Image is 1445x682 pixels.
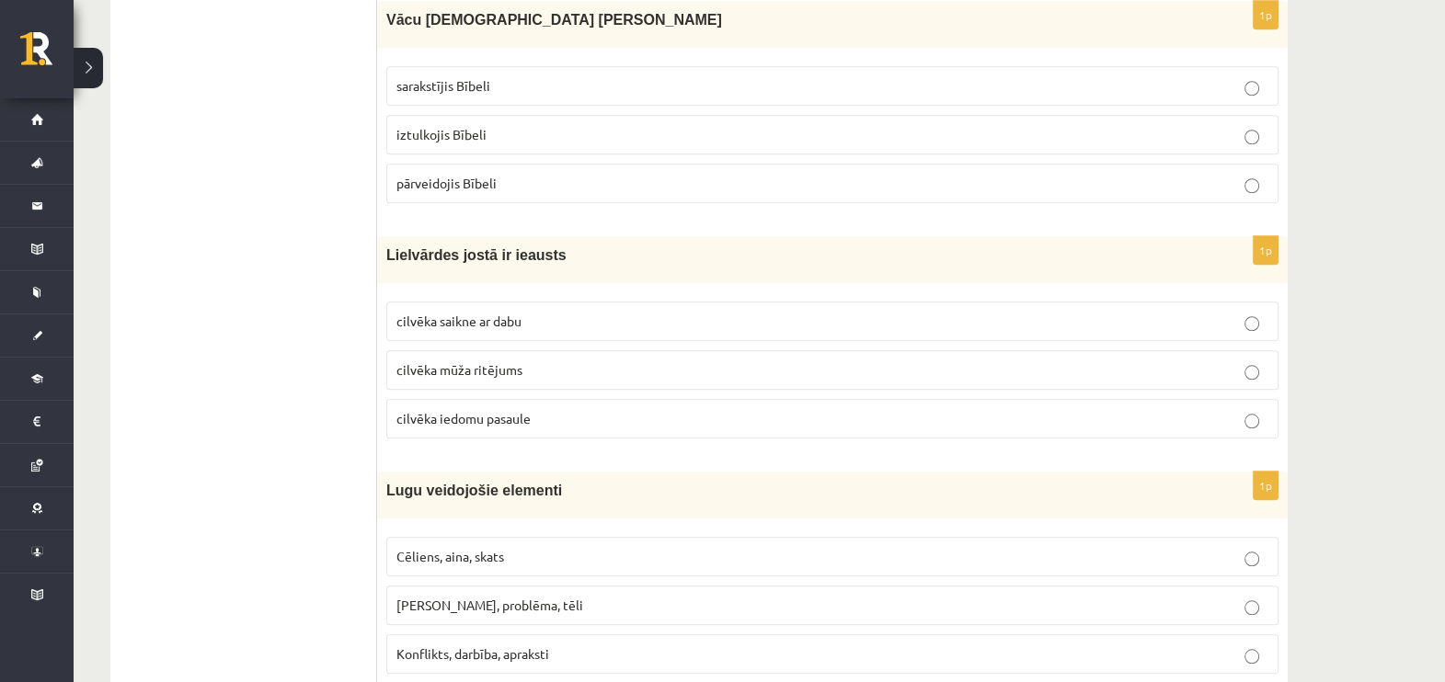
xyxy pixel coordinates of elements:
span: cilvēka mūža ritējums [396,361,522,378]
span: Vācu [DEMOGRAPHIC_DATA] [PERSON_NAME] [386,12,722,28]
span: cilvēka saikne ar dabu [396,313,522,329]
input: Konflikts, darbība, apraksti [1244,649,1259,664]
input: cilvēka mūža ritējums [1244,365,1259,380]
input: cilvēka iedomu pasaule [1244,414,1259,428]
span: Lielvārdes jostā ir ieausts [386,247,567,263]
input: cilvēka saikne ar dabu [1244,316,1259,331]
span: cilvēka iedomu pasaule [396,410,531,426]
span: Konflikts, darbība, apraksti [396,645,549,662]
p: 1p [1253,471,1279,500]
input: [PERSON_NAME], problēma, tēli [1244,600,1259,615]
span: Cēliens, aina, skats [396,548,504,564]
input: pārveidojis Bībeli [1244,178,1259,193]
input: Cēliens, aina, skats [1244,551,1259,566]
span: Lugu veidojošie elementi [386,483,562,498]
span: pārveidojis Bībeli [396,175,497,191]
span: sarakstījis Bībeli [396,77,490,94]
input: iztulkojis Bībeli [1244,130,1259,144]
input: sarakstījis Bībeli [1244,81,1259,96]
span: iztulkojis Bībeli [396,126,487,142]
a: Rīgas 1. Tālmācības vidusskola [20,32,74,78]
span: [PERSON_NAME], problēma, tēli [396,597,583,613]
p: 1p [1253,235,1279,265]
